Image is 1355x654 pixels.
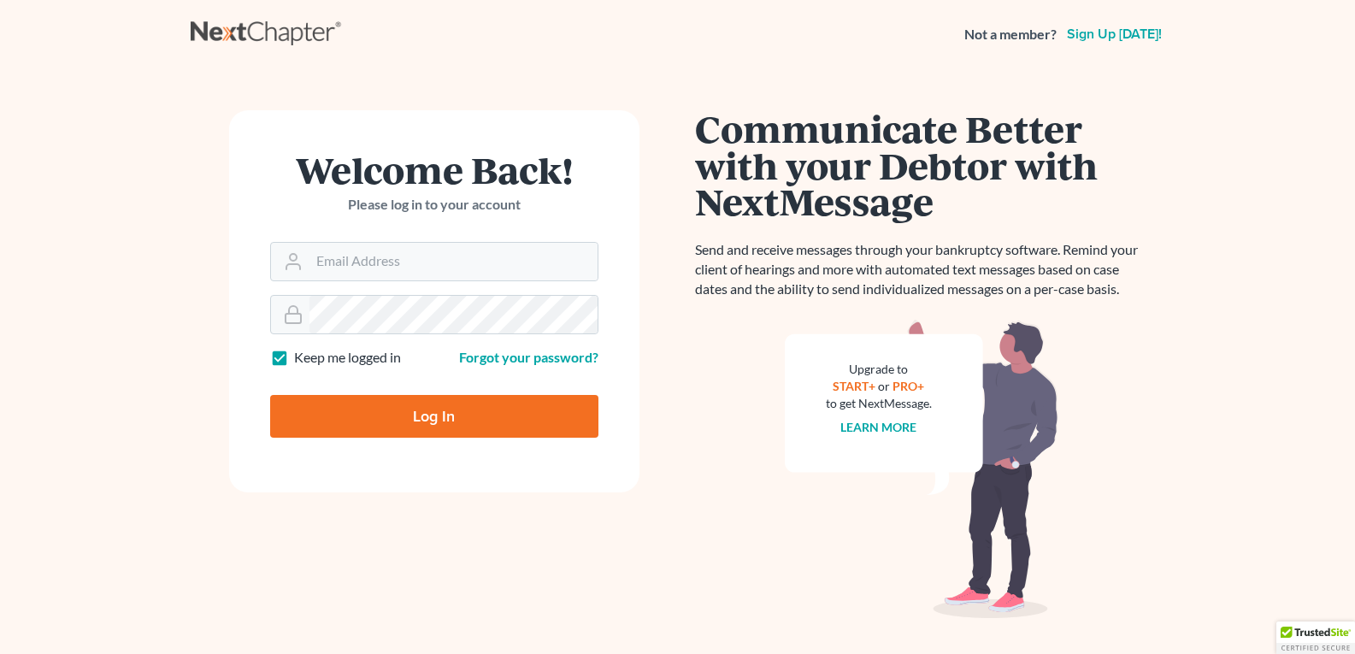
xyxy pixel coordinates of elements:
[695,110,1148,220] h1: Communicate Better with your Debtor with NextMessage
[459,349,598,365] a: Forgot your password?
[964,25,1057,44] strong: Not a member?
[270,395,598,438] input: Log In
[878,379,890,393] span: or
[833,379,875,393] a: START+
[893,379,924,393] a: PRO+
[785,320,1058,619] img: nextmessage_bg-59042aed3d76b12b5cd301f8e5b87938c9018125f34e5fa2b7a6b67550977c72.svg
[1063,27,1165,41] a: Sign up [DATE]!
[270,195,598,215] p: Please log in to your account
[270,151,598,188] h1: Welcome Back!
[294,348,401,368] label: Keep me logged in
[1276,622,1355,654] div: TrustedSite Certified
[826,395,932,412] div: to get NextMessage.
[826,361,932,378] div: Upgrade to
[695,240,1148,299] p: Send and receive messages through your bankruptcy software. Remind your client of hearings and mo...
[309,243,598,280] input: Email Address
[840,420,916,434] a: Learn more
